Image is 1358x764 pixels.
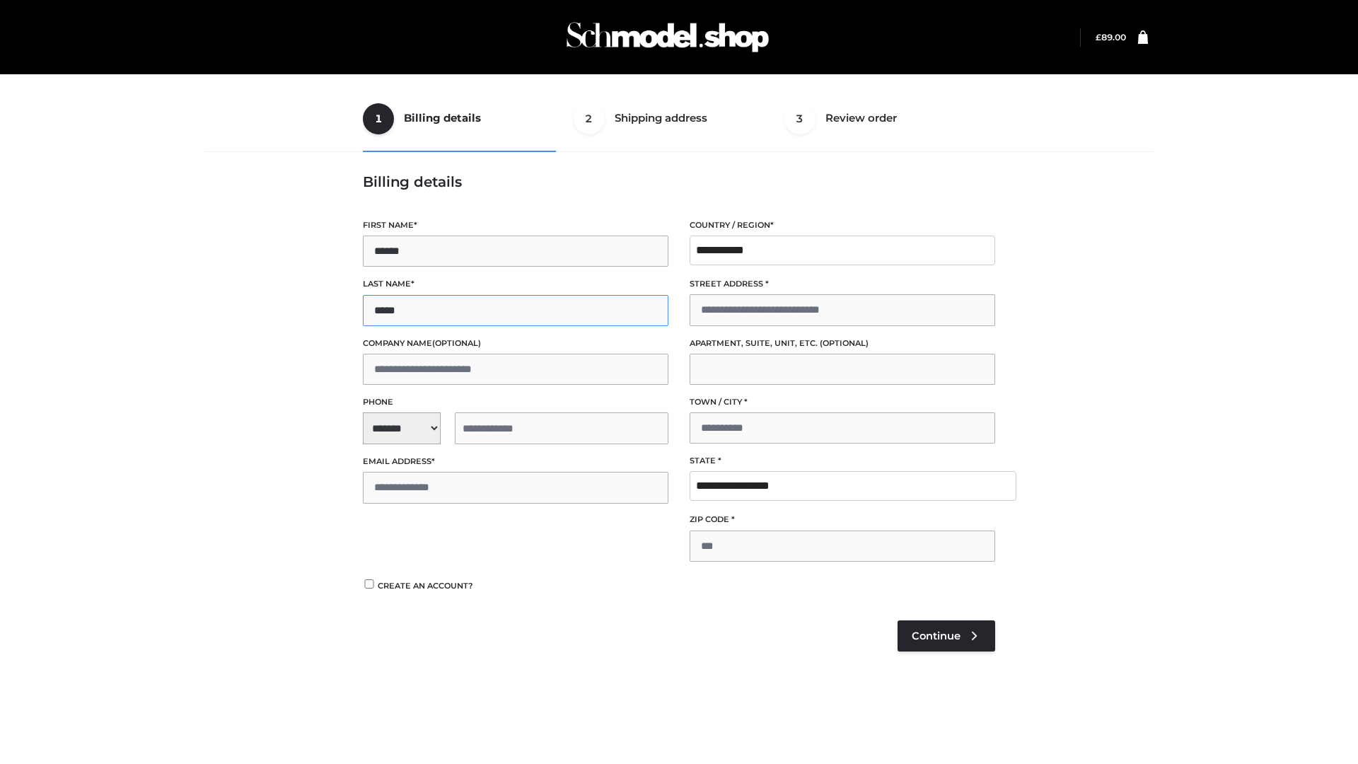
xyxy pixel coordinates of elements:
label: Last name [363,277,668,291]
span: Continue [912,630,961,642]
span: (optional) [820,338,869,348]
span: (optional) [432,338,481,348]
img: Schmodel Admin 964 [562,9,774,65]
label: Town / City [690,395,995,409]
a: Continue [898,620,995,652]
label: Apartment, suite, unit, etc. [690,337,995,350]
label: State [690,454,995,468]
label: Email address [363,455,668,468]
label: First name [363,219,668,232]
input: Create an account? [363,579,376,589]
h3: Billing details [363,173,995,190]
label: ZIP Code [690,513,995,526]
label: Street address [690,277,995,291]
span: £ [1096,32,1101,42]
bdi: 89.00 [1096,32,1126,42]
label: Country / Region [690,219,995,232]
a: £89.00 [1096,32,1126,42]
label: Phone [363,395,668,409]
label: Company name [363,337,668,350]
span: Create an account? [378,581,473,591]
